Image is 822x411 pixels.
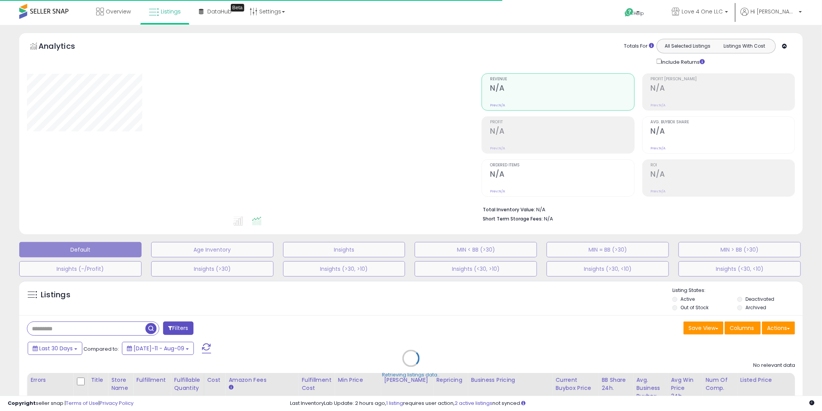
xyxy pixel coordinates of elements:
[624,43,654,50] div: Totals For
[679,242,801,257] button: MIN > BB (>30)
[483,215,543,222] b: Short Term Storage Fees:
[651,57,714,66] div: Include Returns
[651,127,795,137] h2: N/A
[231,4,244,12] div: Tooltip anchor
[415,261,537,277] button: Insights (<30, >10)
[716,41,773,51] button: Listings With Cost
[490,127,634,137] h2: N/A
[19,261,142,277] button: Insights (-/Profit)
[682,8,723,15] span: Love 4 One LLC
[619,2,659,25] a: Help
[490,163,634,167] span: Ordered Items
[207,8,232,15] span: DataHub
[679,261,801,277] button: Insights (<30, <10)
[624,8,634,17] i: Get Help
[490,170,634,180] h2: N/A
[490,84,634,94] h2: N/A
[8,400,133,407] div: seller snap | |
[634,10,644,17] span: Help
[283,242,405,257] button: Insights
[382,372,440,379] div: Retrieving listings data..
[490,77,634,81] span: Revenue
[483,204,789,214] li: N/A
[651,189,666,194] small: Prev: N/A
[283,261,405,277] button: Insights (>30, >10)
[490,103,505,108] small: Prev: N/A
[651,120,795,124] span: Avg. Buybox Share
[651,170,795,180] h2: N/A
[490,189,505,194] small: Prev: N/A
[151,242,273,257] button: Age Inventory
[19,242,142,257] button: Default
[544,215,553,222] span: N/A
[415,242,537,257] button: MIN < BB (>30)
[651,146,666,151] small: Prev: N/A
[651,77,795,81] span: Profit [PERSON_NAME]
[651,84,795,94] h2: N/A
[740,8,802,25] a: Hi [PERSON_NAME]
[750,8,797,15] span: Hi [PERSON_NAME]
[161,8,181,15] span: Listings
[659,41,716,51] button: All Selected Listings
[151,261,273,277] button: Insights (>30)
[547,261,669,277] button: Insights (>30, <10)
[106,8,131,15] span: Overview
[483,206,535,213] b: Total Inventory Value:
[651,163,795,167] span: ROI
[490,146,505,151] small: Prev: N/A
[651,103,666,108] small: Prev: N/A
[547,242,669,257] button: MIN = BB (>30)
[38,41,90,53] h5: Analytics
[490,120,634,124] span: Profit
[8,399,36,407] strong: Copyright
